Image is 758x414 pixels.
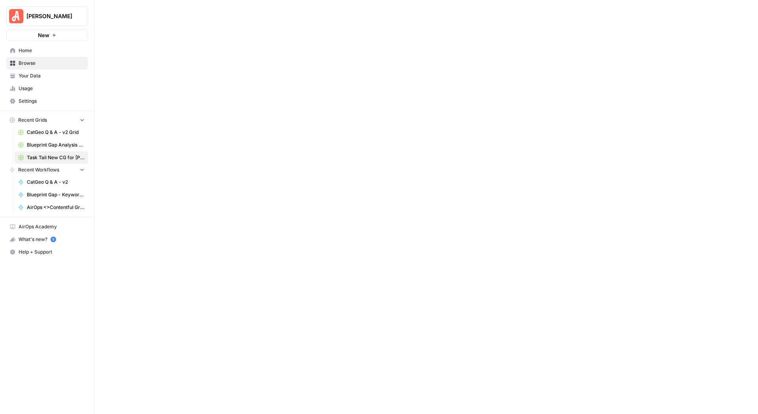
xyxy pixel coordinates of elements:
[38,31,49,39] span: New
[27,141,84,149] span: Blueprint Gap Analysis Grid
[6,82,88,95] a: Usage
[15,201,88,214] a: AirOps <>Contentful Grouped Answers per Question CSV
[19,223,84,230] span: AirOps Academy
[26,12,74,20] span: [PERSON_NAME]
[18,117,47,124] span: Recent Grids
[19,98,84,105] span: Settings
[6,220,88,233] a: AirOps Academy
[15,139,88,151] a: Blueprint Gap Analysis Grid
[27,129,84,136] span: CatGeo Q & A - v2 Grid
[18,166,59,173] span: Recent Workflows
[19,47,84,54] span: Home
[6,164,88,176] button: Recent Workflows
[27,191,84,198] span: Blueprint Gap - Keyword Idea Generator
[51,237,56,242] a: 5
[6,95,88,107] a: Settings
[15,176,88,188] a: CatGeo Q & A - v2
[6,233,88,246] button: What's new? 5
[9,9,23,23] img: Angi Logo
[15,151,88,164] a: Task Tail New CG for [PERSON_NAME] Grid
[27,179,84,186] span: CatGeo Q & A - v2
[52,237,54,241] text: 5
[7,233,88,245] div: What's new?
[27,204,84,211] span: AirOps <>Contentful Grouped Answers per Question CSV
[19,60,84,67] span: Browse
[27,154,84,161] span: Task Tail New CG for [PERSON_NAME] Grid
[19,248,84,256] span: Help + Support
[6,114,88,126] button: Recent Grids
[6,57,88,70] a: Browse
[19,85,84,92] span: Usage
[6,29,88,41] button: New
[6,44,88,57] a: Home
[15,126,88,139] a: CatGeo Q & A - v2 Grid
[6,6,88,26] button: Workspace: Angi
[6,70,88,82] a: Your Data
[15,188,88,201] a: Blueprint Gap - Keyword Idea Generator
[6,246,88,258] button: Help + Support
[19,72,84,79] span: Your Data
